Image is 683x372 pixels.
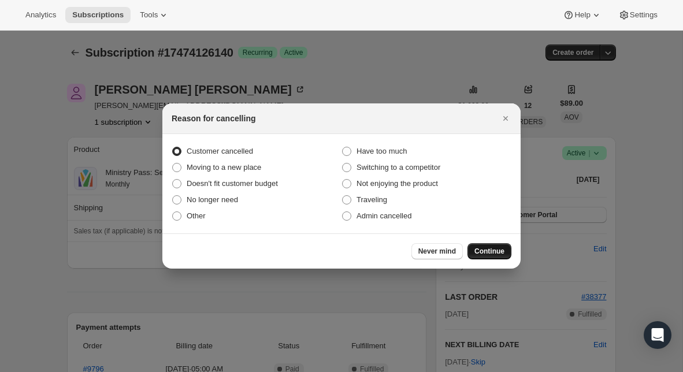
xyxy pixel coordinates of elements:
span: Tools [140,10,158,20]
span: Customer cancelled [187,147,253,155]
button: Close [498,110,514,127]
span: Never mind [418,247,456,256]
span: Help [574,10,590,20]
span: Settings [630,10,658,20]
span: Analytics [25,10,56,20]
button: Never mind [411,243,463,259]
button: Continue [467,243,511,259]
h2: Reason for cancelling [172,113,255,124]
button: Tools [133,7,176,23]
span: Moving to a new place [187,163,261,172]
span: Traveling [357,195,387,204]
button: Analytics [18,7,63,23]
span: Switching to a competitor [357,163,440,172]
span: No longer need [187,195,238,204]
span: Other [187,211,206,220]
button: Settings [611,7,665,23]
span: Have too much [357,147,407,155]
button: Subscriptions [65,7,131,23]
span: Admin cancelled [357,211,411,220]
div: Open Intercom Messenger [644,321,671,349]
button: Help [556,7,608,23]
span: Doesn't fit customer budget [187,179,278,188]
span: Not enjoying the product [357,179,438,188]
span: Continue [474,247,504,256]
span: Subscriptions [72,10,124,20]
